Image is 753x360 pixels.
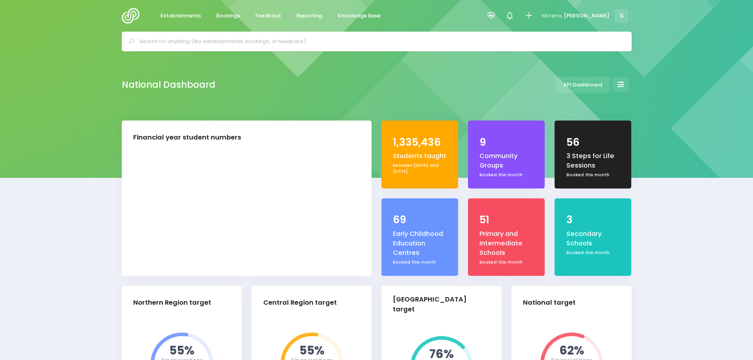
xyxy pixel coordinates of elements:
[393,151,447,161] div: Students taught
[566,135,620,150] div: 56
[479,229,533,258] div: Primary and Intermediate Schools
[263,298,337,308] div: Central Region target
[479,135,533,150] div: 9
[290,8,329,24] a: Reporting
[122,79,215,90] h2: National Dashboard
[393,295,483,315] div: [GEOGRAPHIC_DATA] target
[331,8,387,24] a: Knowledge Base
[566,229,620,249] div: Secondary Schools
[393,259,447,266] div: Booked this month
[255,12,281,20] span: Feedback
[296,12,322,20] span: Reporting
[160,12,201,20] span: Establishments
[479,259,533,266] div: Booked this month
[479,151,533,171] div: Community Groups
[249,8,288,24] a: Feedback
[133,298,211,308] div: Northern Region target
[338,12,381,20] span: Knowledge Base
[479,212,533,228] div: 51
[393,229,447,258] div: Early Childhood Education Centres
[216,12,240,20] span: Bookings
[210,8,247,24] a: Bookings
[479,172,533,178] div: Booked this month
[122,8,144,24] img: Logo
[566,151,620,171] div: 3 Steps for Life Sessions
[566,172,620,178] div: Booked this month
[556,77,610,93] a: KPI Dashboard
[615,9,628,23] span: S
[393,135,447,150] div: 1,335,436
[154,8,208,24] a: Establishments
[133,133,241,143] div: Financial year student numbers
[523,298,576,308] div: National target
[566,250,620,256] div: Booked this month
[542,12,562,20] span: Mōrena,
[393,212,447,228] div: 69
[566,212,620,228] div: 3
[564,12,610,20] span: [PERSON_NAME]
[140,36,621,47] input: Search for anything (like establishments, bookings, or feedback)
[393,162,447,175] div: Between [DATE] and [DATE]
